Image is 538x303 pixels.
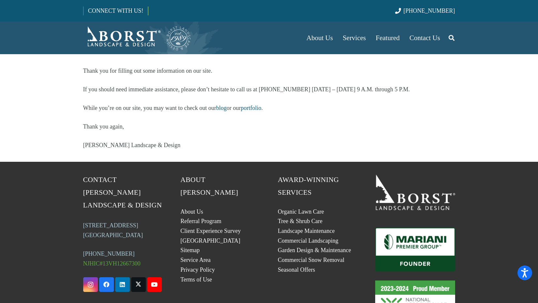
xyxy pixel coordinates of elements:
a: Borst-Logo [83,25,192,51]
span: Services [343,34,366,42]
a: portfolio [241,105,261,111]
a: [GEOGRAPHIC_DATA] [180,237,240,244]
span: Award-Winning Services [278,176,339,196]
p: While you’re on our site, you may want to check out our or our . [83,103,455,113]
a: [STREET_ADDRESS][GEOGRAPHIC_DATA] [83,222,143,238]
a: Instagram [83,277,98,292]
span: Contact [PERSON_NAME] Landscape & Design [83,176,162,209]
a: Terms of Use [180,276,212,283]
p: Thank you for filling out some information on our site. [83,66,455,76]
a: Garden Design & Maintenance [278,247,351,253]
a: 19BorstLandscape_Logo_W [375,174,455,210]
p: [PERSON_NAME] Landscape & Design [83,140,455,150]
a: LinkedIn [115,277,130,292]
a: Seasonal Offers [278,266,315,273]
a: Commercial Landscaping [278,237,338,244]
a: Organic Lawn Care [278,208,324,215]
p: Thank you again, [83,122,455,131]
a: Sitemap [180,247,200,253]
a: Commercial Snow Removal [278,257,345,263]
a: Featured [371,22,405,54]
a: Search [445,30,458,46]
span: About [PERSON_NAME] [180,176,238,196]
span: [PHONE_NUMBER] [404,8,455,14]
a: Privacy Policy [180,266,215,273]
a: Client Experience Survey [180,228,241,234]
a: Landscape Maintenance [278,228,335,234]
span: Contact Us [409,34,440,42]
a: Facebook [99,277,114,292]
a: Services [338,22,371,54]
a: [PHONE_NUMBER] [395,8,455,14]
a: Contact Us [405,22,445,54]
p: If you should need immediate assistance, please don’t hesitate to call us at [PHONE_NUMBER] [DATE... [83,84,455,94]
span: About Us [306,34,333,42]
a: [PHONE_NUMBER] [83,250,135,257]
a: Referral Program [180,218,221,224]
a: Service Area [180,257,210,263]
a: X [131,277,146,292]
a: About Us [301,22,338,54]
a: Tree & Shrub Care [278,218,323,224]
span: Featured [376,34,400,42]
span: NJHIC#13VH12667300 [83,260,141,267]
a: blog [216,105,226,111]
a: About Us [180,208,203,215]
a: CONNECT WITH US! [84,3,148,19]
a: YouTube [147,277,162,292]
a: Mariani_Badge_Full_Founder [375,228,455,271]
